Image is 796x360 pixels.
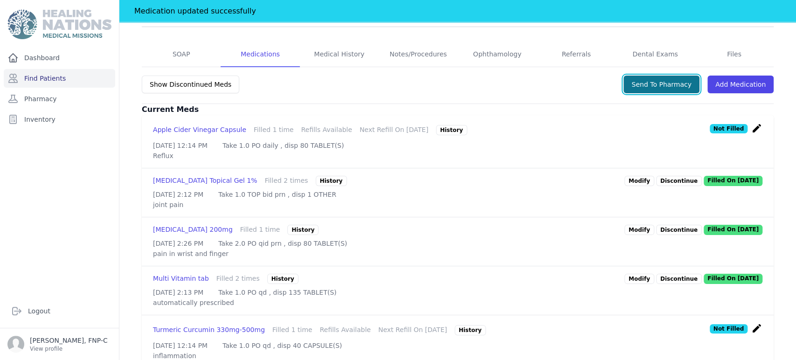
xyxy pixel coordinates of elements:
p: View profile [30,345,108,353]
a: SOAP [142,42,221,67]
div: History [436,125,467,135]
a: Ophthamology [458,42,537,67]
nav: Tabs [142,42,774,67]
div: [MEDICAL_DATA] Topical Gel 1% [153,176,257,186]
button: Show Discontinued Meds [142,76,239,93]
div: History [455,325,486,335]
div: Refills Available [320,325,371,335]
a: Referrals [537,42,616,67]
p: Take 1.0 PO qd , disp 40 CAPSULE(S) [222,341,342,350]
a: Modify [624,176,654,186]
a: Logout [7,302,111,320]
div: History [267,274,298,284]
p: Discontinue [656,225,702,235]
button: Send To Pharmacy [623,76,699,93]
a: Notes/Procedures [379,42,457,67]
p: Filled On [DATE] [704,274,762,284]
p: [DATE] 2:13 PM [153,288,203,297]
div: Filled 1 time [272,325,312,335]
a: Medical History [300,42,379,67]
a: Dashboard [4,48,115,67]
p: [DATE] 2:26 PM [153,239,203,248]
div: History [316,176,347,186]
a: create [751,327,762,336]
p: Not Filled [710,324,748,333]
a: Pharmacy [4,90,115,108]
div: Multi Vitamin tab [153,274,209,284]
i: create [751,123,762,134]
a: Inventory [4,110,115,129]
h3: Current Meds [142,104,774,115]
i: create [751,323,762,334]
p: [DATE] 12:14 PM [153,141,208,150]
p: [DATE] 12:14 PM [153,341,208,350]
p: Take 1.0 PO qd , disp 135 TABLET(S) [218,288,336,297]
p: Reflux [153,151,762,160]
div: History [287,225,318,235]
a: create [751,127,762,136]
div: [MEDICAL_DATA] 200mg [153,225,233,235]
p: [DATE] 2:12 PM [153,190,203,199]
p: joint pain [153,200,762,209]
div: Refills Available [301,125,352,135]
p: Discontinue [656,176,702,186]
p: [PERSON_NAME], FNP-C [30,336,108,345]
a: Find Patients [4,69,115,88]
img: Medical Missions EMR [7,9,111,39]
div: Filled 2 times [265,176,308,186]
div: Apple Cider Vinegar Capsule [153,125,246,135]
a: Modify [624,274,654,284]
p: Filled On [DATE] [704,176,762,186]
div: Filled 1 time [254,125,294,135]
p: pain in wrist and finger [153,249,762,258]
p: Take 1.0 TOP bid prn , disp 1 OTHER [218,190,336,199]
div: Filled 1 time [240,225,280,235]
div: Filled 2 times [216,274,260,284]
a: Files [695,42,774,67]
a: [PERSON_NAME], FNP-C View profile [7,336,111,353]
div: Next Refill On [DATE] [360,125,429,135]
a: Add Medication [707,76,774,93]
div: Next Refill On [DATE] [378,325,447,335]
p: Not Filled [710,124,748,133]
p: Discontinue [656,274,702,284]
a: Medications [221,42,299,67]
a: Modify [624,225,654,235]
p: Take 2.0 PO qid prn , disp 80 TABLET(S) [218,239,347,248]
div: Turmeric Curcumin 330mg-500mg [153,325,265,335]
p: Take 1.0 PO daily , disp 80 TABLET(S) [222,141,344,150]
a: Dental Exams [616,42,694,67]
p: automatically prescribed [153,298,762,307]
p: Filled On [DATE] [704,225,762,235]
